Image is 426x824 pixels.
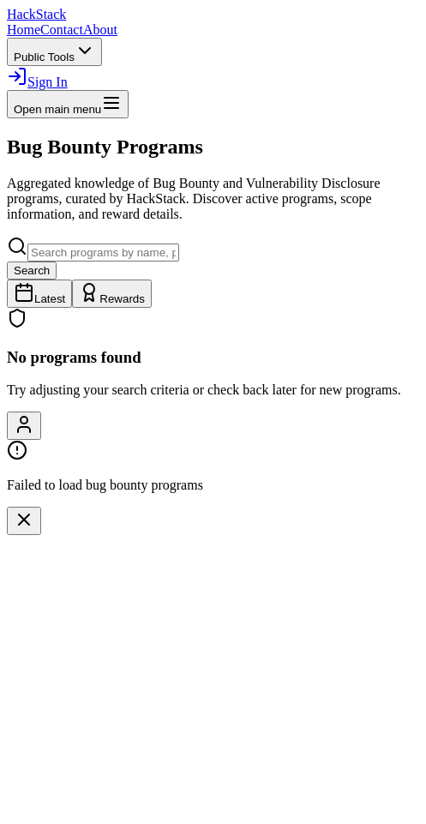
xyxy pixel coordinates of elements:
a: Sign In [7,75,68,89]
span: Public Tools [14,51,75,63]
a: Contact [40,22,83,37]
h3: No programs found [7,348,419,367]
span: Open main menu [14,103,101,116]
button: Rewards [72,280,152,308]
button: Public Tools [7,38,102,66]
button: Latest [7,280,72,308]
input: Search programs by name, platform, or description... [27,244,179,262]
span: Hack [7,7,66,21]
span: Stack [36,7,67,21]
a: About [83,22,117,37]
a: HackStack [7,7,66,21]
span: Sign In [27,75,68,89]
button: Search [7,262,57,280]
p: Aggregated knowledge of Bug Bounty and Vulnerability Disclosure programs, curated by HackStack. D... [7,176,419,222]
button: Open main menu [7,90,129,118]
span: Programs [117,135,203,158]
button: Accessibility Options [7,412,41,440]
p: Try adjusting your search criteria or check back later for new programs. [7,382,419,398]
p: Failed to load bug bounty programs [7,478,419,493]
h1: Bug Bounty [7,135,419,159]
a: Home [7,22,40,37]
